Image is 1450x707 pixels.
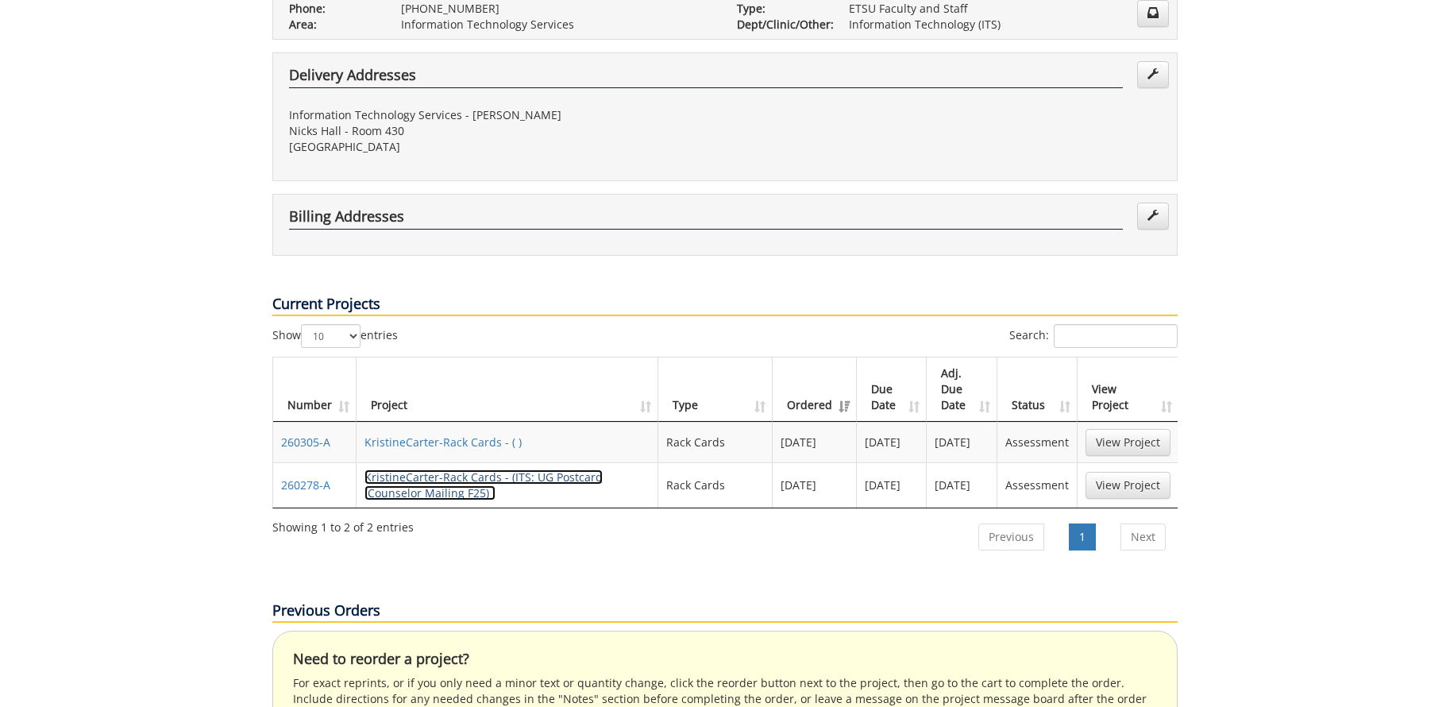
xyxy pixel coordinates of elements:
[997,462,1078,508] td: Assessment
[293,651,1157,667] h4: Need to reorder a project?
[849,1,1161,17] p: ETSU Faculty and Staff
[272,294,1178,316] p: Current Projects
[1086,429,1170,456] a: View Project
[1086,472,1170,499] a: View Project
[273,357,357,422] th: Number: activate to sort column ascending
[978,523,1044,551] a: Previous
[281,435,330,450] a: 260305-A
[658,462,773,508] td: Rack Cards
[857,462,927,508] td: [DATE]
[401,17,713,33] p: Information Technology Services
[773,357,857,422] th: Ordered: activate to sort column ascending
[927,357,997,422] th: Adj. Due Date: activate to sort column ascending
[272,601,1178,623] p: Previous Orders
[289,107,713,123] p: Information Technology Services - [PERSON_NAME]
[301,324,361,348] select: Showentries
[658,357,773,422] th: Type: activate to sort column ascending
[289,68,1123,88] h4: Delivery Addresses
[272,513,414,535] div: Showing 1 to 2 of 2 entries
[272,324,398,348] label: Show entries
[364,469,603,500] a: KristineCarter-Rack Cards - (ITS: UG Postcard (Counselor Mailing F25) )
[1069,523,1096,551] a: 1
[773,462,857,508] td: [DATE]
[857,422,927,462] td: [DATE]
[773,422,857,462] td: [DATE]
[281,477,330,493] a: 260278-A
[289,1,377,17] p: Phone:
[357,357,658,422] th: Project: activate to sort column ascending
[289,17,377,33] p: Area:
[1120,523,1166,551] a: Next
[927,422,997,462] td: [DATE]
[849,17,1161,33] p: Information Technology (ITS)
[1009,324,1178,348] label: Search:
[857,357,927,422] th: Due Date: activate to sort column ascending
[997,422,1078,462] td: Assessment
[289,209,1123,230] h4: Billing Addresses
[997,357,1078,422] th: Status: activate to sort column ascending
[289,139,713,155] p: [GEOGRAPHIC_DATA]
[1054,324,1178,348] input: Search:
[1137,203,1169,230] a: Edit Addresses
[364,435,522,450] a: KristineCarter-Rack Cards - ( )
[1078,357,1178,422] th: View Project: activate to sort column ascending
[1137,61,1169,88] a: Edit Addresses
[737,17,825,33] p: Dept/Clinic/Other:
[289,123,713,139] p: Nicks Hall - Room 430
[401,1,713,17] p: [PHONE_NUMBER]
[658,422,773,462] td: Rack Cards
[737,1,825,17] p: Type:
[927,462,997,508] td: [DATE]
